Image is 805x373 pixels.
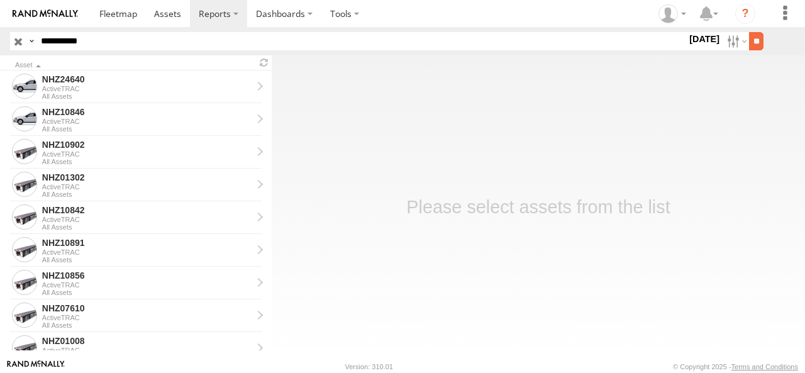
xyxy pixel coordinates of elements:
[42,204,252,216] div: NHZ10842 - View Asset History
[42,150,252,158] div: ActiveTRAC
[42,85,252,92] div: ActiveTRAC
[42,92,252,100] div: All Assets
[42,74,252,85] div: NHZ24640 - View Asset History
[673,363,798,370] div: © Copyright 2025 -
[13,9,78,18] img: rand-logo.svg
[15,62,252,69] div: Click to Sort
[42,335,252,347] div: NHZ01008 - View Asset History
[42,347,252,354] div: ActiveTRAC
[42,183,252,191] div: ActiveTRAC
[42,118,252,125] div: ActiveTRAC
[42,281,252,289] div: ActiveTRAC
[345,363,393,370] div: Version: 310.01
[257,57,272,69] span: Refresh
[654,4,691,23] div: Zulema McIntosch
[42,256,252,264] div: All Assets
[42,303,252,314] div: NHZ07610 - View Asset History
[7,360,65,373] a: Visit our Website
[42,158,252,165] div: All Assets
[687,32,722,46] label: [DATE]
[42,125,252,133] div: All Assets
[42,106,252,118] div: NHZ10846 - View Asset History
[42,289,252,296] div: All Assets
[42,248,252,256] div: ActiveTRAC
[42,321,252,329] div: All Assets
[722,32,749,50] label: Search Filter Options
[42,223,252,231] div: All Assets
[731,363,798,370] a: Terms and Conditions
[42,216,252,223] div: ActiveTRAC
[42,139,252,150] div: NHZ10902 - View Asset History
[42,237,252,248] div: NHZ10891 - View Asset History
[42,270,252,281] div: NHZ10856 - View Asset History
[42,172,252,183] div: NHZ01302 - View Asset History
[735,4,755,24] i: ?
[26,32,36,50] label: Search Query
[42,191,252,198] div: All Assets
[42,314,252,321] div: ActiveTRAC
